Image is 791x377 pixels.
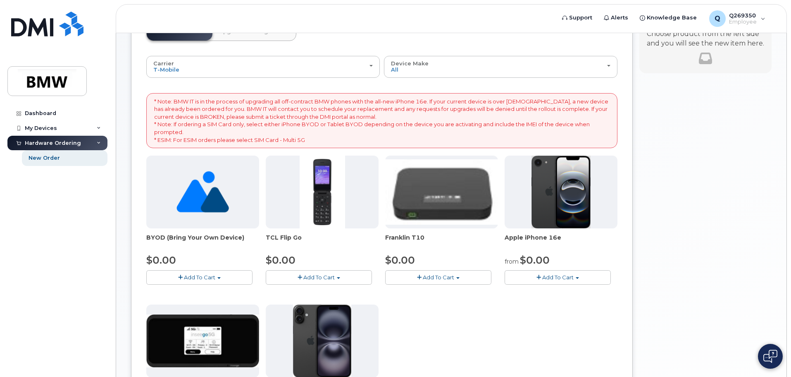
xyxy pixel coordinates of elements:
[146,233,259,250] div: BYOD (Bring Your Own Device)
[176,156,229,228] img: no_image_found-2caef05468ed5679b831cfe6fc140e25e0c280774317ffc20a367ab7fd17291e.png
[385,233,498,250] div: Franklin T10
[184,274,215,281] span: Add To Cart
[385,159,498,225] img: t10.jpg
[703,10,771,27] div: Q269350
[391,66,398,73] span: All
[569,14,592,22] span: Support
[303,274,335,281] span: Add To Cart
[385,270,491,285] button: Add To Cart
[146,270,253,285] button: Add To Cart
[266,270,372,285] button: Add To Cart
[715,14,720,24] span: Q
[423,274,454,281] span: Add To Cart
[146,56,380,77] button: Carrier T-Mobile
[763,350,777,363] img: Open chat
[266,233,379,250] div: TCL Flip Go
[505,270,611,285] button: Add To Cart
[542,274,574,281] span: Add To Cart
[391,60,429,67] span: Device Make
[146,254,176,266] span: $0.00
[531,156,591,228] img: iphone16e.png
[729,12,757,19] span: Q269350
[153,60,174,67] span: Carrier
[729,19,757,25] span: Employee
[505,233,617,250] div: Apple iPhone 16e
[611,14,628,22] span: Alerts
[300,156,345,228] img: TCL_FLIP_MODE.jpg
[647,14,697,22] span: Knowledge Base
[154,98,610,144] p: * Note: BMW IT is in the process of upgrading all off-contract BMW phones with the all-new iPhone...
[266,254,295,266] span: $0.00
[505,258,519,265] small: from
[647,29,764,48] p: Choose product from the left side and you will see the new item here.
[556,10,598,26] a: Support
[384,56,617,77] button: Device Make All
[598,10,634,26] a: Alerts
[146,315,259,367] img: cut_small_inseego_5G.jpg
[153,66,179,73] span: T-Mobile
[520,254,550,266] span: $0.00
[385,254,415,266] span: $0.00
[634,10,703,26] a: Knowledge Base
